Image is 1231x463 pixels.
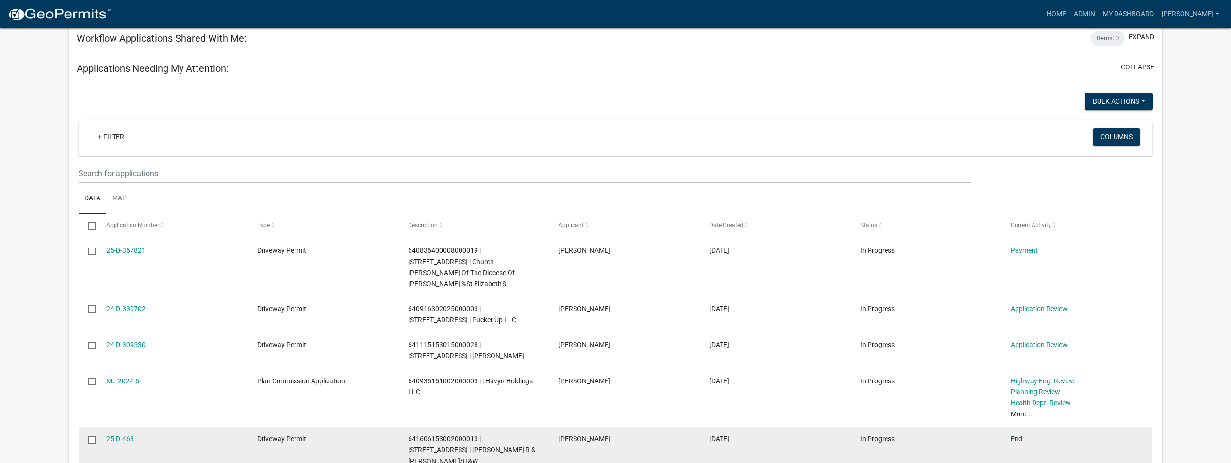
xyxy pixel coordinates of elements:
[1158,5,1223,23] a: [PERSON_NAME]
[1043,5,1070,23] a: Home
[709,377,729,385] span: 06/07/2024
[408,247,515,287] span: 640836400008000019 | 509 W Division Rd | Church Bishop Of The Diocese Of Gary %St Elizabeth'S
[257,222,270,229] span: Type
[558,341,610,348] span: Tami Evans
[106,247,146,254] a: 25-D-367821
[1129,32,1154,42] button: expand
[408,222,438,229] span: Description
[106,222,159,229] span: Application Number
[851,214,1002,237] datatable-header-cell: Status
[860,341,895,348] span: In Progress
[860,377,895,385] span: In Progress
[106,305,146,313] a: 24-D-330702
[558,222,584,229] span: Applicant
[860,222,877,229] span: Status
[408,305,516,324] span: 640916302025000003 | 283 Apple Grove Ln | Pucker Up LLC
[1011,399,1071,407] a: Health Dept. Review
[77,63,229,74] h5: Applications Needing My Attention:
[79,183,106,215] a: Data
[257,305,306,313] span: Driveway Permit
[106,377,139,385] a: MJ-2024-6
[257,435,306,443] span: Driveway Permit
[106,341,146,348] a: 24-D-309530
[1011,410,1032,418] a: More...
[1011,247,1038,254] a: Payment
[408,377,533,396] span: 640935151002000003 | | Havyn Holdings LLC
[97,214,248,237] datatable-header-cell: Application Number
[408,341,524,360] span: 641115153015000028 | 1811 Forest Ln | Trotto Brenda
[860,305,895,313] span: In Progress
[1011,388,1060,396] a: Planning Review
[1001,214,1152,237] datatable-header-cell: Current Activity
[709,247,729,254] span: 01/23/2025
[106,435,134,443] a: 25-D-463
[558,247,610,254] span: Matthew T. Phillips
[709,222,743,229] span: Date Created
[1011,377,1075,385] a: Highway Eng. Review
[257,247,306,254] span: Driveway Permit
[1011,341,1067,348] a: Application Review
[549,214,700,237] datatable-header-cell: Applicant
[860,435,895,443] span: In Progress
[79,214,97,237] datatable-header-cell: Select
[248,214,399,237] datatable-header-cell: Type
[1011,222,1051,229] span: Current Activity
[558,305,610,313] span: Laura
[1011,435,1022,443] a: End
[1093,128,1140,146] button: Columns
[257,341,306,348] span: Driveway Permit
[860,247,895,254] span: In Progress
[1070,5,1099,23] a: Admin
[1085,93,1153,110] button: Bulk Actions
[709,305,729,313] span: 11/01/2024
[558,435,610,443] span: Kyle Fontenot
[1099,5,1158,23] a: My Dashboard
[90,128,132,146] a: + Filter
[77,33,246,44] h5: Workflow Applications Shared With Me:
[257,377,345,385] span: Plan Commission Application
[106,183,132,215] a: Map
[1091,31,1125,46] div: Items: 0
[558,377,610,385] span: Kristy Marasco
[700,214,851,237] datatable-header-cell: Date Created
[709,341,729,348] span: 09/10/2024
[79,164,971,183] input: Search for applications
[709,435,729,443] span: 05/30/2024
[1121,62,1154,72] button: collapse
[399,214,550,237] datatable-header-cell: Description
[1011,305,1067,313] a: Application Review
